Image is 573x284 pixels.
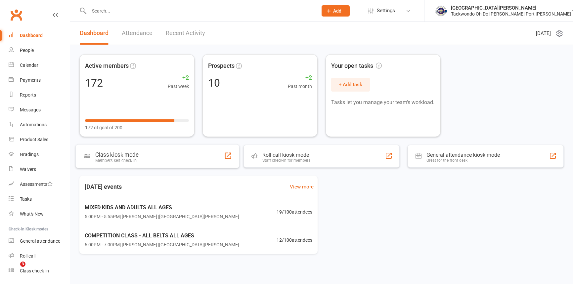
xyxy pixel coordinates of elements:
[9,117,70,132] a: Automations
[85,203,239,212] span: MIXED KIDS AND ADULTS ALL AGES
[9,234,70,249] a: General attendance kiosk mode
[20,262,25,267] span: 3
[9,73,70,88] a: Payments
[262,158,310,163] div: Staff check-in for members
[9,132,70,147] a: Product Sales
[20,107,41,112] div: Messages
[9,43,70,58] a: People
[7,262,22,277] iframe: Intercom live chat
[536,29,551,37] span: [DATE]
[377,3,395,18] span: Settings
[79,181,127,193] h3: [DATE] events
[20,182,53,187] div: Assessments
[20,196,32,202] div: Tasks
[426,158,500,163] div: Great for the front desk
[87,6,313,16] input: Search...
[288,83,312,90] span: Past month
[166,22,205,45] a: Recent Activity
[20,137,48,142] div: Product Sales
[85,213,239,220] span: 5:00PM - 5:55PM | [PERSON_NAME] | [GEOGRAPHIC_DATA][PERSON_NAME]
[451,5,571,11] div: [GEOGRAPHIC_DATA][PERSON_NAME]
[85,241,239,248] span: 6:00PM - 7:00PM | [PERSON_NAME] | [GEOGRAPHIC_DATA][PERSON_NAME]
[208,61,235,71] span: Prospects
[9,58,70,73] a: Calendar
[80,22,109,45] a: Dashboard
[85,231,239,240] span: COMPETITION CLASS - ALL BELTS ALL AGES
[20,92,36,98] div: Reports
[9,28,70,43] a: Dashboard
[20,48,34,53] div: People
[277,208,312,216] span: 19 / 100 attendees
[95,151,138,158] div: Class kiosk mode
[9,177,70,192] a: Assessments
[20,33,43,38] div: Dashboard
[85,124,122,131] span: 172 of goal of 200
[451,11,571,17] div: Taekwondo Oh Do [PERSON_NAME] Port [PERSON_NAME]
[20,211,44,217] div: What's New
[20,238,60,244] div: General attendance
[9,264,70,278] a: Class kiosk mode
[168,73,189,83] span: +2
[122,22,153,45] a: Attendance
[20,62,38,68] div: Calendar
[331,78,370,92] button: + Add task
[95,158,138,163] div: Members self check-in
[322,5,350,17] button: Add
[426,152,500,158] div: General attendance kiosk mode
[85,78,103,88] div: 172
[290,183,314,191] a: View more
[262,152,310,158] div: Roll call kiosk mode
[331,61,382,71] span: Your open tasks
[8,7,24,23] a: Clubworx
[333,8,341,14] span: Add
[20,122,47,127] div: Automations
[434,4,448,18] img: thumb_image1517475016.png
[9,102,70,117] a: Messages
[20,167,36,172] div: Waivers
[9,162,70,177] a: Waivers
[288,73,312,83] span: +2
[168,83,189,90] span: Past week
[9,207,70,222] a: What's New
[331,98,435,107] p: Tasks let you manage your team's workload.
[277,236,312,244] span: 12 / 100 attendees
[9,88,70,102] a: Reports
[20,152,39,157] div: Gradings
[20,268,49,273] div: Class check-in
[208,78,220,88] div: 10
[20,77,41,83] div: Payments
[9,249,70,264] a: Roll call
[9,147,70,162] a: Gradings
[85,61,129,71] span: Active members
[20,253,35,259] div: Roll call
[9,192,70,207] a: Tasks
